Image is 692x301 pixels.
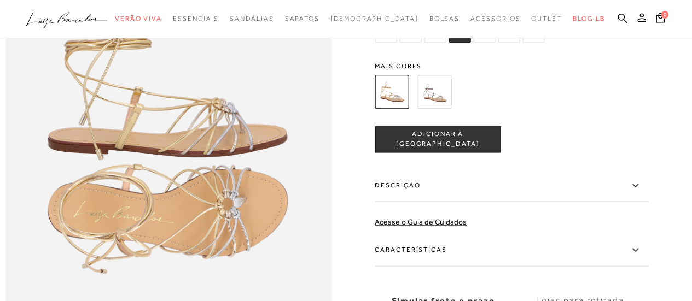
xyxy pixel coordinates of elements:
[470,15,520,22] span: Acessórios
[173,15,219,22] span: Essenciais
[531,15,562,22] span: Outlet
[330,9,418,29] a: noSubCategoriesText
[375,126,501,152] button: ADICIONAR À [GEOGRAPHIC_DATA]
[417,75,451,109] img: SANDÁLIA GLADIADORA METALIZADA PRATA, DOURADO E CHUMBO
[375,75,409,109] img: SANDÁLIA GLADIADORA METALIZADA DOURADA, OURO E PRATA
[573,15,604,22] span: BLOG LB
[115,9,162,29] a: categoryNavScreenReaderText
[375,130,500,149] span: ADICIONAR À [GEOGRAPHIC_DATA]
[375,170,648,202] label: Descrição
[330,15,418,22] span: [DEMOGRAPHIC_DATA]
[429,15,460,22] span: Bolsas
[429,9,460,29] a: categoryNavScreenReaderText
[375,217,467,226] a: Acesse o Guia de Cuidados
[653,12,668,27] button: 0
[470,9,520,29] a: categoryNavScreenReaderText
[284,9,319,29] a: categoryNavScreenReaderText
[661,11,668,19] span: 0
[230,15,274,22] span: Sandálias
[573,9,604,29] a: BLOG LB
[230,9,274,29] a: categoryNavScreenReaderText
[375,234,648,266] label: Características
[284,15,319,22] span: Sapatos
[531,9,562,29] a: categoryNavScreenReaderText
[173,9,219,29] a: categoryNavScreenReaderText
[115,15,162,22] span: Verão Viva
[375,63,648,69] span: Mais cores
